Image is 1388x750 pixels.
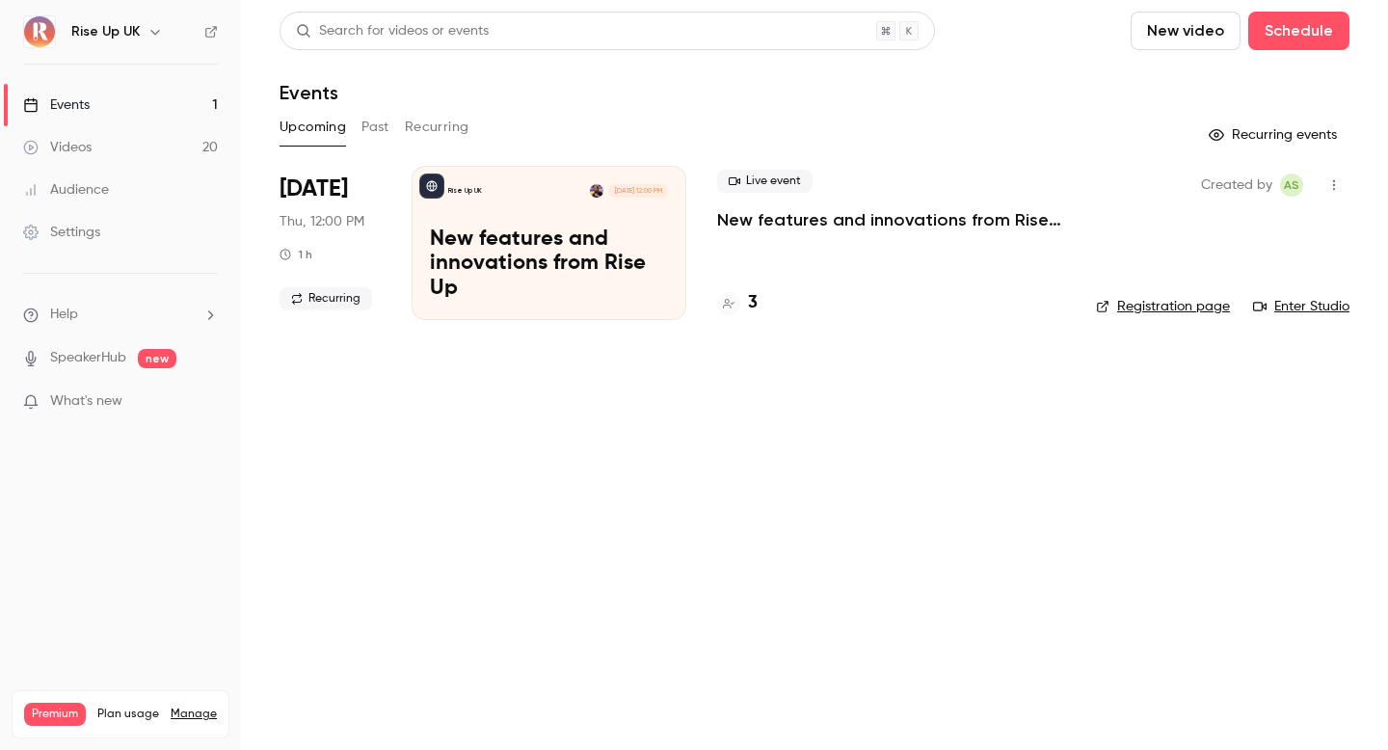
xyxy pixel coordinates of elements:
[280,166,381,320] div: Sep 25 Thu, 11:00 AM (Europe/London)
[590,184,603,198] img: Glenn Diedrich
[1200,120,1349,150] button: Recurring events
[280,81,338,104] h1: Events
[23,95,90,115] div: Events
[1131,12,1241,50] button: New video
[280,212,364,231] span: Thu, 12:00 PM
[1253,297,1349,316] a: Enter Studio
[50,348,126,368] a: SpeakerHub
[1201,174,1272,197] span: Created by
[97,707,159,722] span: Plan usage
[1096,297,1230,316] a: Registration page
[23,180,109,200] div: Audience
[24,16,55,47] img: Rise Up UK
[23,305,218,325] li: help-dropdown-opener
[23,138,92,157] div: Videos
[1248,12,1349,50] button: Schedule
[1280,174,1303,197] span: Aliocha Segard
[171,707,217,722] a: Manage
[138,349,176,368] span: new
[717,290,758,316] a: 3
[405,112,469,143] button: Recurring
[608,184,667,198] span: [DATE] 12:00 PM
[50,305,78,325] span: Help
[448,186,482,196] p: Rise Up UK
[296,21,489,41] div: Search for videos or events
[23,223,100,242] div: Settings
[280,247,312,262] div: 1 h
[280,287,372,310] span: Recurring
[430,228,668,302] p: New features and innovations from Rise Up
[717,170,813,193] span: Live event
[361,112,389,143] button: Past
[412,166,686,320] a: New features and innovations from Rise UpRise Up UKGlenn Diedrich[DATE] 12:00 PMNew features and ...
[1284,174,1299,197] span: AS
[748,290,758,316] h4: 3
[50,391,122,412] span: What's new
[280,112,346,143] button: Upcoming
[280,174,348,204] span: [DATE]
[717,208,1065,231] a: New features and innovations from Rise Up
[71,22,140,41] h6: Rise Up UK
[195,393,218,411] iframe: Noticeable Trigger
[24,703,86,726] span: Premium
